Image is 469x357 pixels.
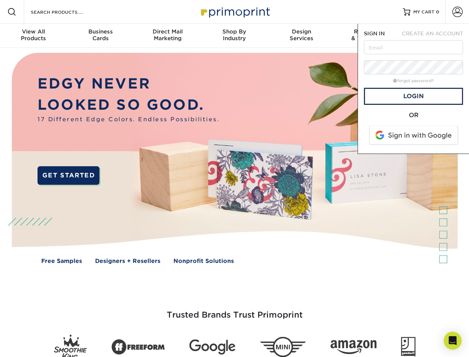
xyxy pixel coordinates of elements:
a: Login [364,88,463,105]
a: forgot password? [393,78,434,83]
a: Nonprofit Solutions [173,257,234,266]
a: Designers + Resellers [95,257,160,266]
span: Direct Mail [134,28,201,35]
img: Goodwill [401,337,416,357]
span: 17 Different Edge Colors. Endless Possibilities. [38,115,219,124]
a: DesignServices [268,24,335,48]
p: EDGY NEVER [38,73,219,94]
div: Marketing [134,28,201,42]
a: Free Samples [41,257,82,266]
span: Shop By [201,28,268,35]
h3: Trusted Brands Trust Primoprint [17,292,452,329]
span: MY CART [413,9,434,15]
input: SEARCH PRODUCTS..... [30,7,102,16]
a: Direct MailMarketing [134,24,201,48]
span: 0 [436,9,439,15]
span: Business [67,28,134,35]
div: Industry [201,28,268,42]
input: Email [364,40,463,54]
p: LOOKED SO GOOD. [38,94,219,116]
a: Shop ByIndustry [201,24,268,48]
iframe: Google Customer Reviews [2,334,63,354]
div: & Templates [335,28,402,42]
a: GET STARTED [38,166,100,185]
img: Google [189,340,235,355]
span: Design [268,28,335,35]
span: Resources [335,28,402,35]
div: Open Intercom Messenger [444,332,462,350]
img: Amazon [330,340,377,354]
a: Resources& Templates [335,24,402,48]
img: Primoprint [198,4,272,20]
div: Services [268,28,335,42]
span: CREATE AN ACCOUNT [402,30,463,36]
div: OR [364,111,463,120]
a: BusinessCards [67,24,134,48]
span: SIGN IN [364,30,385,36]
div: Cards [67,28,134,42]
